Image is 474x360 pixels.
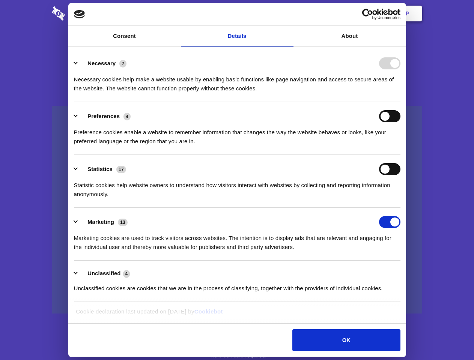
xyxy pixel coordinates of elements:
a: Details [181,26,293,46]
a: Cookiebot [194,308,223,315]
button: Preferences (4) [74,110,135,122]
h4: Auto-redaction of sensitive data, encrypted data sharing and self-destructing private chats. Shar... [52,68,422,93]
a: Contact [304,2,339,25]
a: About [293,26,406,46]
img: logo [74,10,85,18]
img: logo-wordmark-white-trans-d4663122ce5f474addd5e946df7df03e33cb6a1c49d2221995e7729f52c070b2.svg [52,6,116,21]
button: OK [292,329,400,351]
div: Marketing cookies are used to track visitors across websites. The intention is to display ads tha... [74,228,400,252]
h1: Eliminate Slack Data Loss. [52,34,422,61]
div: Unclassified cookies are cookies that we are in the process of classifying, together with the pro... [74,278,400,293]
label: Marketing [87,219,114,225]
a: Consent [68,26,181,46]
iframe: Drift Widget Chat Controller [436,322,465,351]
a: Pricing [220,2,253,25]
label: Statistics [87,166,113,172]
button: Necessary (7) [74,57,131,69]
span: 4 [123,270,130,277]
button: Statistics (17) [74,163,131,175]
div: Necessary cookies help make a website usable by enabling basic functions like page navigation and... [74,69,400,93]
span: 13 [118,219,128,226]
span: 7 [119,60,126,67]
span: 4 [123,113,131,120]
label: Preferences [87,113,120,119]
button: Unclassified (4) [74,269,135,278]
label: Necessary [87,60,116,66]
button: Marketing (13) [74,216,132,228]
div: Preference cookies enable a website to remember information that changes the way the website beha... [74,122,400,146]
div: Statistic cookies help website owners to understand how visitors interact with websites by collec... [74,175,400,199]
a: Login [340,2,373,25]
a: Wistia video thumbnail [52,106,422,314]
a: Usercentrics Cookiebot - opens in a new window [335,9,400,20]
div: Cookie declaration last updated on [DATE] by [70,307,404,322]
span: 17 [116,166,126,173]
